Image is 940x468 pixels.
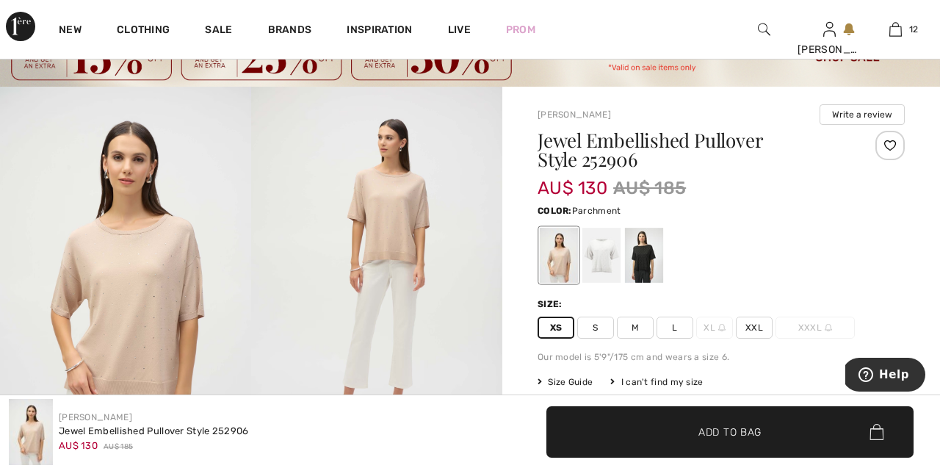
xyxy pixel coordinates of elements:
span: AU$ 185 [613,175,686,201]
div: Vanilla [582,228,621,283]
div: Our model is 5'9"/175 cm and wears a size 6. [538,350,905,364]
a: Brands [268,24,312,39]
span: Parchment [572,206,621,216]
span: Inspiration [347,24,412,39]
a: 12 [863,21,928,38]
a: Clothing [117,24,170,39]
button: Write a review [820,104,905,125]
div: Size: [538,298,565,311]
span: Color: [538,206,572,216]
div: Parchment [540,228,578,283]
img: ring-m.svg [718,324,726,331]
span: XXL [736,317,773,339]
img: 1ère Avenue [6,12,35,41]
span: 12 [909,23,919,36]
a: [PERSON_NAME] [538,109,611,120]
img: search the website [758,21,770,38]
span: XL [696,317,733,339]
div: Jewel Embellished Pullover Style 252906 [59,424,249,439]
span: AU$ 185 [104,442,133,453]
img: Jewel Embellished Pullover Style 252906. 2 [251,87,502,464]
button: Add to Bag [546,406,914,458]
a: Sale [205,24,232,39]
img: My Bag [889,21,902,38]
div: I can't find my size [610,375,703,389]
a: Sign In [823,22,836,36]
iframe: Opens a widget where you can find more information [845,358,925,395]
span: Add to Bag [698,424,762,439]
div: [PERSON_NAME] [798,42,862,57]
a: Prom [506,22,535,37]
img: Bag.svg [869,424,883,440]
span: S [577,317,614,339]
div: Black [625,228,663,283]
span: Size Guide [538,375,593,389]
span: AU$ 130 [59,440,98,451]
span: M [617,317,654,339]
a: New [59,24,82,39]
span: XXXL [775,317,855,339]
img: Jewel Embellished Pullover Style 252906 [9,399,53,465]
img: My Info [823,21,836,38]
h1: Jewel Embellished Pullover Style 252906 [538,131,844,169]
img: ring-m.svg [825,324,832,331]
span: XS [538,317,574,339]
a: [PERSON_NAME] [59,412,132,422]
span: L [657,317,693,339]
a: Live [448,22,471,37]
span: AU$ 130 [538,163,607,198]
